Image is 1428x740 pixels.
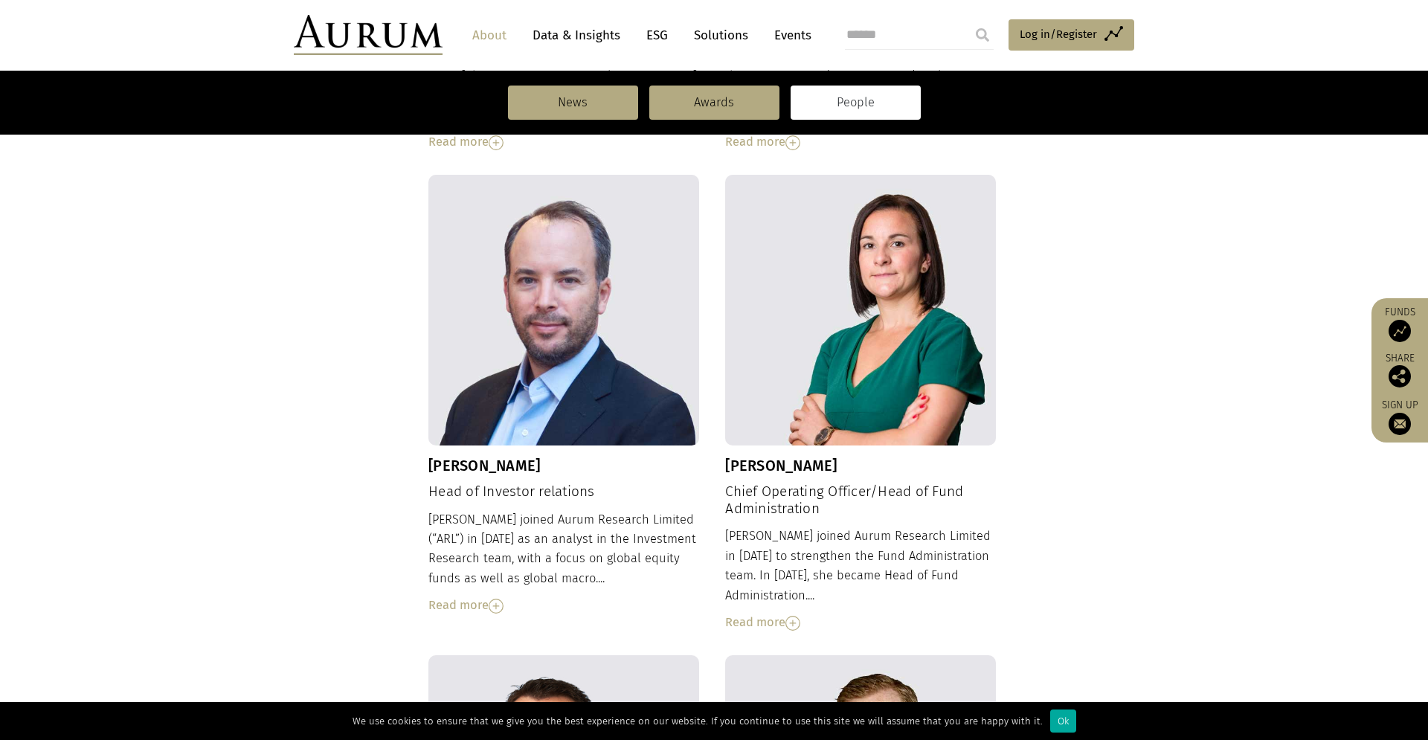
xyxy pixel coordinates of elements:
[294,15,443,55] img: Aurum
[428,457,699,474] h3: [PERSON_NAME]
[725,132,996,152] div: Read more
[1379,306,1421,342] a: Funds
[1389,320,1411,342] img: Access Funds
[1379,399,1421,435] a: Sign up
[725,483,996,518] h4: Chief Operating Officer/Head of Fund Administration
[791,86,921,120] a: People
[785,616,800,631] img: Read More
[489,135,504,150] img: Read More
[725,457,996,474] h3: [PERSON_NAME]
[525,22,628,49] a: Data & Insights
[1389,413,1411,435] img: Sign up to our newsletter
[725,527,996,632] div: [PERSON_NAME] joined Aurum Research Limited in [DATE] to strengthen the Fund Administration team....
[1009,19,1134,51] a: Log in/Register
[508,86,638,120] a: News
[428,132,699,152] div: Read more
[686,22,756,49] a: Solutions
[725,613,996,632] div: Read more
[649,86,779,120] a: Awards
[968,20,997,50] input: Submit
[489,599,504,614] img: Read More
[1389,365,1411,387] img: Share this post
[1379,353,1421,387] div: Share
[1050,710,1076,733] div: Ok
[767,22,811,49] a: Events
[428,596,699,615] div: Read more
[428,510,699,616] div: [PERSON_NAME] joined Aurum Research Limited (“ARL”) in [DATE] as an analyst in the Investment Res...
[639,22,675,49] a: ESG
[1020,25,1097,43] span: Log in/Register
[785,135,800,150] img: Read More
[465,22,514,49] a: About
[428,483,699,501] h4: Head of Investor relations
